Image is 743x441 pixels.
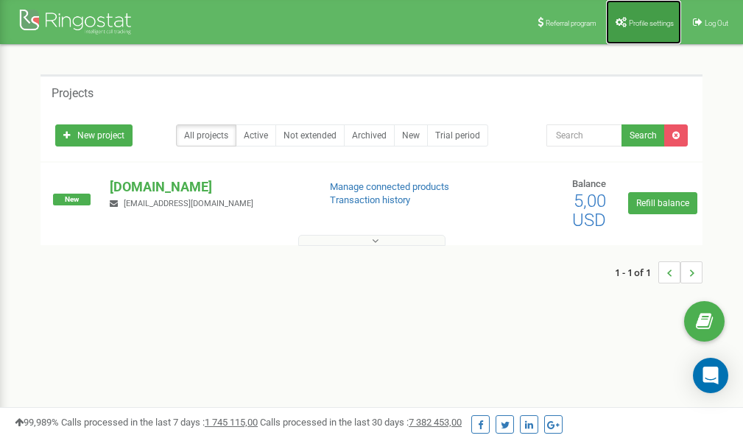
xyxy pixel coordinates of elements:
[110,177,306,197] p: [DOMAIN_NAME]
[615,261,658,283] span: 1 - 1 of 1
[260,417,462,428] span: Calls processed in the last 30 days :
[124,199,253,208] span: [EMAIL_ADDRESS][DOMAIN_NAME]
[409,417,462,428] u: 7 382 453,00
[330,181,449,192] a: Manage connected products
[53,194,91,205] span: New
[628,192,697,214] a: Refill balance
[615,247,702,298] nav: ...
[572,178,606,189] span: Balance
[705,19,728,27] span: Log Out
[61,417,258,428] span: Calls processed in the last 7 days :
[546,19,596,27] span: Referral program
[629,19,674,27] span: Profile settings
[621,124,665,147] button: Search
[546,124,622,147] input: Search
[344,124,395,147] a: Archived
[427,124,488,147] a: Trial period
[52,87,94,100] h5: Projects
[15,417,59,428] span: 99,989%
[572,191,606,230] span: 5,00 USD
[176,124,236,147] a: All projects
[693,358,728,393] div: Open Intercom Messenger
[275,124,345,147] a: Not extended
[394,124,428,147] a: New
[236,124,276,147] a: Active
[330,194,410,205] a: Transaction history
[205,417,258,428] u: 1 745 115,00
[55,124,133,147] a: New project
